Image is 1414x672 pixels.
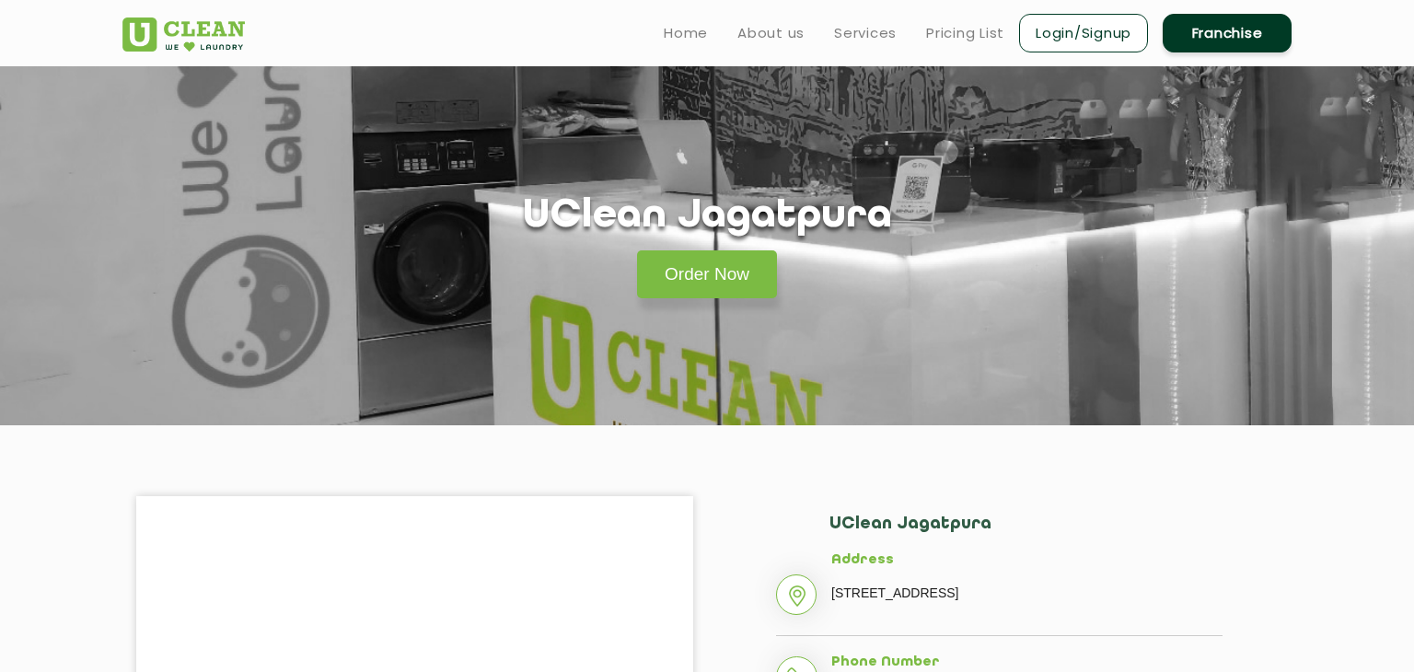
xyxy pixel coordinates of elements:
[637,250,777,298] a: Order Now
[1163,14,1292,52] a: Franchise
[523,193,892,240] h1: UClean Jagatpura
[664,22,708,44] a: Home
[122,17,245,52] img: UClean Laundry and Dry Cleaning
[737,22,805,44] a: About us
[831,579,1223,607] p: [STREET_ADDRESS]
[831,655,1223,671] h5: Phone Number
[1019,14,1148,52] a: Login/Signup
[834,22,897,44] a: Services
[926,22,1004,44] a: Pricing List
[829,515,1223,552] h2: UClean Jagatpura
[831,552,1223,569] h5: Address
